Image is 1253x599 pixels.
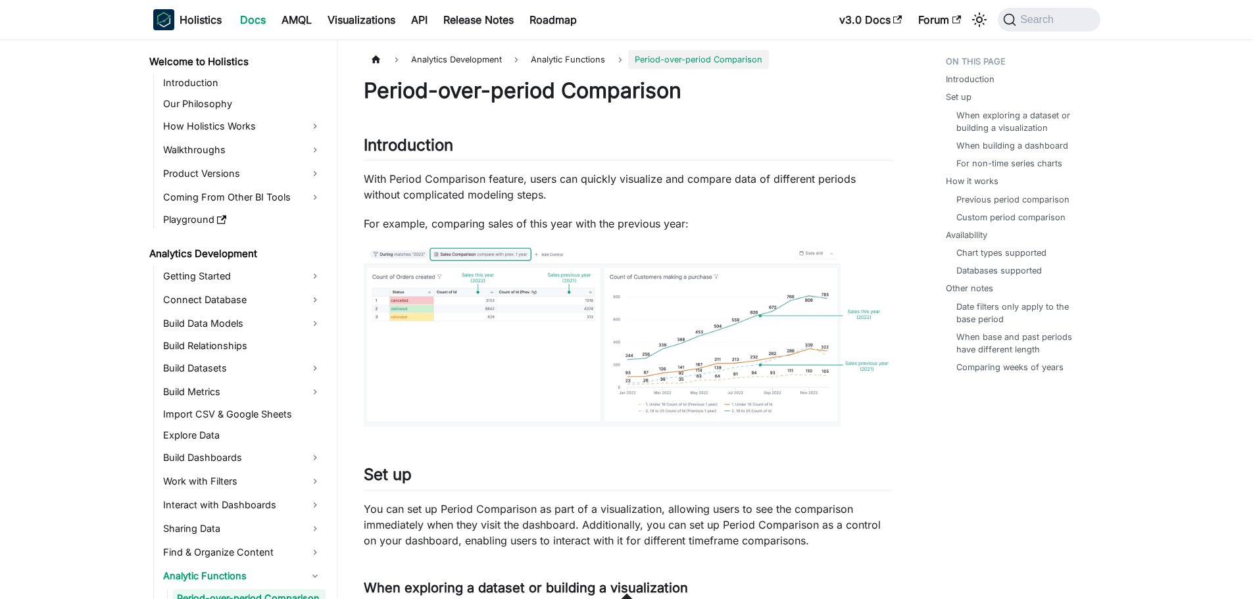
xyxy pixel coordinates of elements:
[946,229,987,241] a: Availability
[364,78,893,104] h1: Period-over-period Comparison
[956,193,1069,206] a: Previous period comparison
[946,282,993,295] a: Other notes
[145,245,326,263] a: Analytics Development
[159,163,326,184] a: Product Versions
[145,53,326,71] a: Welcome to Holistics
[956,361,1064,373] a: Comparing weeks of years
[956,109,1087,134] a: When exploring a dataset or building a visualization
[998,8,1100,32] button: Search (Command+K)
[956,264,1042,277] a: Databases supported
[159,95,326,113] a: Our Philosophy
[1016,14,1062,26] span: Search
[403,9,435,30] a: API
[153,9,222,30] a: HolisticsHolisticsHolistics
[159,381,326,402] a: Build Metrics
[159,116,326,137] a: How Holistics Works
[159,139,326,160] a: Walkthroughs
[232,9,274,30] a: Docs
[159,337,326,355] a: Build Relationships
[364,501,893,548] p: You can set up Period Comparison as part of a visualization, allowing users to see the comparison...
[364,465,893,490] h2: Set up
[153,9,174,30] img: Holistics
[364,50,389,69] a: Home page
[956,157,1062,170] a: For non-time series charts
[364,135,893,160] h2: Introduction
[159,518,326,539] a: Sharing Data
[159,358,326,379] a: Build Datasets
[628,50,769,69] span: Period-over-period Comparison
[159,426,326,444] a: Explore Data
[159,471,326,492] a: Work with Filters
[159,289,326,310] a: Connect Database
[831,9,910,30] a: v3.0 Docs
[159,210,326,229] a: Playground
[364,216,893,231] p: For example, comparing sales of this year with the previous year:
[946,175,998,187] a: How it works
[159,405,326,423] a: Import CSV & Google Sheets
[364,171,893,203] p: With Period Comparison feature, users can quickly visualize and compare data of different periods...
[320,9,403,30] a: Visualizations
[956,247,1046,259] a: Chart types supported
[364,50,893,69] nav: Breadcrumbs
[159,542,326,563] a: Find & Organize Content
[956,211,1066,224] a: Custom period comparison
[956,300,1087,325] a: Date filters only apply to the base period
[522,9,585,30] a: Roadmap
[274,9,320,30] a: AMQL
[946,73,995,85] a: Introduction
[910,9,969,30] a: Forum
[159,74,326,92] a: Introduction
[140,39,337,599] nav: Docs sidebar
[180,12,222,28] b: Holistics
[405,50,508,69] span: Analytics Development
[159,187,326,208] a: Coming From Other BI Tools
[159,266,326,287] a: Getting Started
[435,9,522,30] a: Release Notes
[159,494,326,515] a: Interact with Dashboards
[956,139,1068,152] a: When building a dashboard
[159,313,326,334] a: Build Data Models
[159,565,326,587] a: Analytic Functions
[159,447,326,468] a: Build Dashboards
[946,91,971,103] a: Set up
[524,50,612,69] span: Analytic Functions
[969,9,990,30] button: Switch between dark and light mode (currently system mode)
[956,331,1087,356] a: When base and past periods have different length
[364,580,893,596] h3: When exploring a dataset or building a visualization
